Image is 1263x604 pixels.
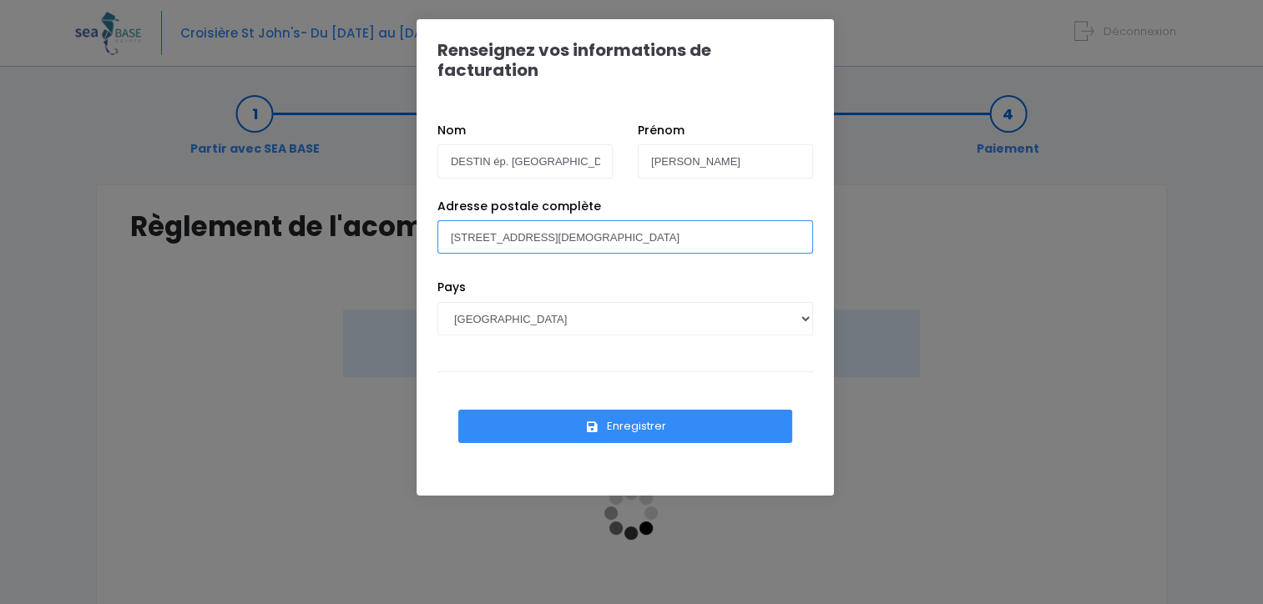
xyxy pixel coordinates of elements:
[437,279,466,296] label: Pays
[437,198,601,215] label: Adresse postale complète
[458,410,792,443] button: Enregistrer
[437,40,813,80] h1: Renseignez vos informations de facturation
[437,122,466,139] label: Nom
[638,122,685,139] label: Prénom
